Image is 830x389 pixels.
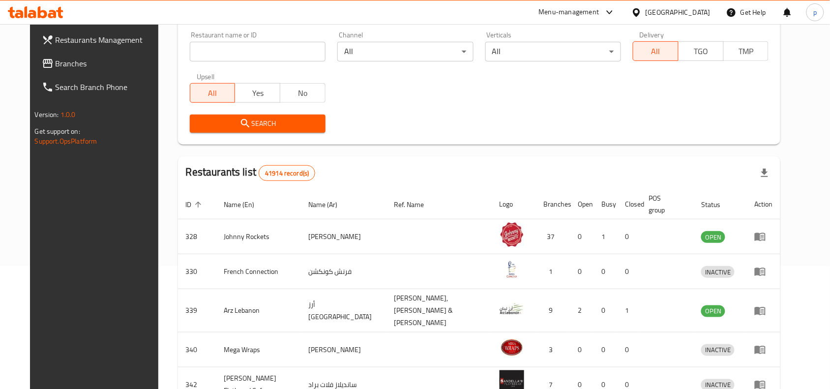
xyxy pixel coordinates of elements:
button: Yes [235,83,280,103]
th: Action [746,189,780,219]
td: فرنش كونكشن [300,254,386,289]
td: أرز [GEOGRAPHIC_DATA] [300,289,386,332]
span: Status [701,199,733,210]
td: Mega Wraps [216,332,301,367]
div: [GEOGRAPHIC_DATA] [646,7,711,18]
span: Name (En) [224,199,267,210]
button: TGO [678,41,724,61]
span: p [813,7,817,18]
a: Branches [34,52,169,75]
span: OPEN [701,232,725,243]
div: All [337,42,473,61]
span: TGO [682,44,720,59]
td: 9 [536,289,570,332]
span: OPEN [701,305,725,317]
td: [PERSON_NAME] [300,332,386,367]
td: 2 [570,289,594,332]
span: 41914 record(s) [259,169,315,178]
label: Upsell [197,73,215,80]
button: No [280,83,326,103]
td: 37 [536,219,570,254]
button: Search [190,115,326,133]
td: [PERSON_NAME] [300,219,386,254]
div: Menu [754,231,772,242]
span: 1.0.0 [60,108,76,121]
td: Johnny Rockets [216,219,301,254]
span: POS group [649,192,682,216]
span: No [284,86,322,100]
span: Search [198,118,318,130]
button: All [633,41,679,61]
div: Menu-management [539,6,599,18]
span: TMP [728,44,765,59]
td: 0 [618,332,641,367]
th: Logo [492,189,536,219]
span: Branches [56,58,161,69]
img: French Connection [500,257,524,282]
td: 0 [594,332,618,367]
td: 0 [570,254,594,289]
span: Yes [239,86,276,100]
td: French Connection [216,254,301,289]
span: ID [186,199,205,210]
div: Export file [753,161,776,185]
div: All [485,42,621,61]
td: 0 [570,219,594,254]
td: 339 [178,289,216,332]
span: Get support on: [35,125,80,138]
th: Closed [618,189,641,219]
td: 1 [618,289,641,332]
img: Mega Wraps [500,335,524,360]
td: 0 [618,219,641,254]
a: Search Branch Phone [34,75,169,99]
div: OPEN [701,231,725,243]
td: 1 [594,219,618,254]
label: Delivery [640,31,664,38]
td: Arz Lebanon [216,289,301,332]
button: TMP [723,41,769,61]
span: INACTIVE [701,344,735,356]
div: Menu [754,266,772,277]
img: Arz Lebanon [500,297,524,321]
td: 0 [594,254,618,289]
span: All [637,44,675,59]
td: 328 [178,219,216,254]
img: Johnny Rockets [500,222,524,247]
span: Version: [35,108,59,121]
span: Name (Ar) [308,199,350,210]
td: [PERSON_NAME],[PERSON_NAME] & [PERSON_NAME] [386,289,492,332]
span: Ref. Name [394,199,437,210]
div: INACTIVE [701,344,735,356]
td: 3 [536,332,570,367]
span: Restaurants Management [56,34,161,46]
a: Support.OpsPlatform [35,135,97,148]
span: All [194,86,232,100]
td: 340 [178,332,216,367]
div: Total records count [259,165,315,181]
td: 0 [594,289,618,332]
td: 330 [178,254,216,289]
td: 0 [570,332,594,367]
div: Menu [754,344,772,356]
span: INACTIVE [701,267,735,278]
th: Open [570,189,594,219]
a: Restaurants Management [34,28,169,52]
th: Branches [536,189,570,219]
span: Search Branch Phone [56,81,161,93]
td: 0 [618,254,641,289]
td: 1 [536,254,570,289]
div: Menu [754,305,772,317]
h2: Restaurants list [186,165,316,181]
input: Search for restaurant name or ID.. [190,42,326,61]
button: All [190,83,236,103]
th: Busy [594,189,618,219]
